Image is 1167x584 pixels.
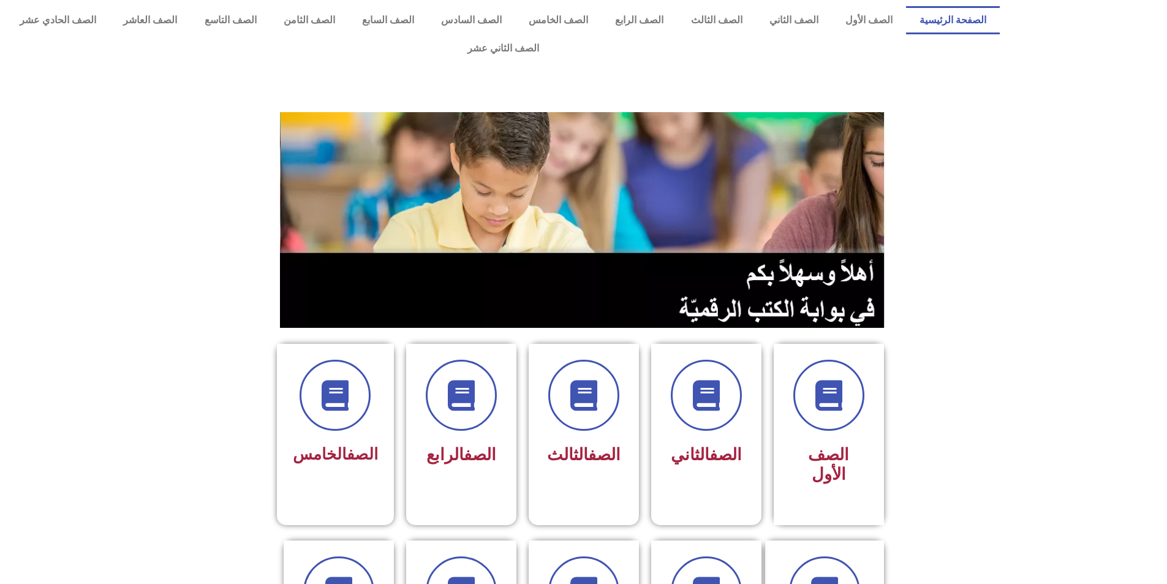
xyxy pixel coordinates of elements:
[602,6,677,34] a: الصف الرابع
[808,445,849,484] span: الصف الأول
[671,445,742,465] span: الثاني
[756,6,832,34] a: الصف الثاني
[547,445,621,465] span: الثالث
[191,6,270,34] a: الصف التاسع
[293,445,378,463] span: الخامس
[464,445,496,465] a: الصف
[832,6,906,34] a: الصف الأول
[347,445,378,463] a: الصف
[709,445,742,465] a: الصف
[677,6,755,34] a: الصف الثالث
[428,6,515,34] a: الصف السادس
[110,6,191,34] a: الصف العاشر
[906,6,1000,34] a: الصفحة الرئيسية
[6,34,1000,63] a: الصف الثاني عشر
[270,6,349,34] a: الصف الثامن
[426,445,496,465] span: الرابع
[349,6,428,34] a: الصف السابع
[588,445,621,465] a: الصف
[515,6,602,34] a: الصف الخامس
[6,6,110,34] a: الصف الحادي عشر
